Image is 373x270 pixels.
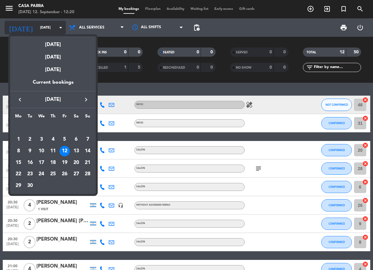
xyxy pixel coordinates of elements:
div: 11 [48,146,58,156]
button: keyboard_arrow_right [81,96,92,104]
td: September 30, 2025 [24,180,36,192]
td: September 23, 2025 [24,169,36,180]
td: September 9, 2025 [24,145,36,157]
div: 23 [25,169,35,180]
div: 25 [48,169,58,180]
td: September 7, 2025 [82,134,93,146]
div: 19 [59,158,70,168]
div: 30 [25,181,35,191]
td: September 16, 2025 [24,157,36,169]
i: keyboard_arrow_left [16,96,24,103]
div: 4 [48,134,58,145]
td: September 11, 2025 [47,145,59,157]
div: 27 [71,169,81,180]
td: September 14, 2025 [82,145,93,157]
td: September 20, 2025 [70,157,82,169]
td: September 29, 2025 [13,180,24,192]
div: [DATE] [10,49,96,61]
td: September 17, 2025 [36,157,47,169]
td: September 18, 2025 [47,157,59,169]
div: 1 [13,134,24,145]
div: 21 [82,158,93,168]
th: Sunday [82,113,93,122]
div: 6 [71,134,81,145]
div: 8 [13,146,24,156]
div: 3 [36,134,47,145]
td: September 27, 2025 [70,169,82,180]
div: 10 [36,146,47,156]
td: September 25, 2025 [47,169,59,180]
td: September 13, 2025 [70,145,82,157]
div: [DATE] [10,36,96,49]
th: Wednesday [36,113,47,122]
td: September 24, 2025 [36,169,47,180]
div: 20 [71,158,81,168]
div: 14 [82,146,93,156]
td: September 5, 2025 [59,134,70,146]
div: 5 [59,134,70,145]
div: 18 [48,158,58,168]
td: September 21, 2025 [82,157,93,169]
td: September 8, 2025 [13,145,24,157]
button: keyboard_arrow_left [14,96,25,104]
th: Tuesday [24,113,36,122]
div: 24 [36,169,47,180]
td: September 10, 2025 [36,145,47,157]
td: September 2, 2025 [24,134,36,146]
td: September 28, 2025 [82,169,93,180]
th: Saturday [70,113,82,122]
td: September 3, 2025 [36,134,47,146]
td: SEP [13,122,93,134]
th: Thursday [47,113,59,122]
td: September 1, 2025 [13,134,24,146]
div: 28 [82,169,93,180]
div: 16 [25,158,35,168]
div: 12 [59,146,70,156]
div: 13 [71,146,81,156]
td: September 12, 2025 [59,145,70,157]
div: 26 [59,169,70,180]
div: 2 [25,134,35,145]
i: keyboard_arrow_right [82,96,90,103]
div: 17 [36,158,47,168]
td: September 26, 2025 [59,169,70,180]
th: Monday [13,113,24,122]
td: September 6, 2025 [70,134,82,146]
div: 7 [82,134,93,145]
td: September 19, 2025 [59,157,70,169]
div: 29 [13,181,24,191]
td: September 4, 2025 [47,134,59,146]
span: [DATE] [25,96,81,104]
th: Friday [59,113,70,122]
div: [DATE] [10,61,96,78]
td: September 22, 2025 [13,169,24,180]
div: 15 [13,158,24,168]
div: 9 [25,146,35,156]
div: Current bookings [10,78,96,91]
div: 22 [13,169,24,180]
td: September 15, 2025 [13,157,24,169]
